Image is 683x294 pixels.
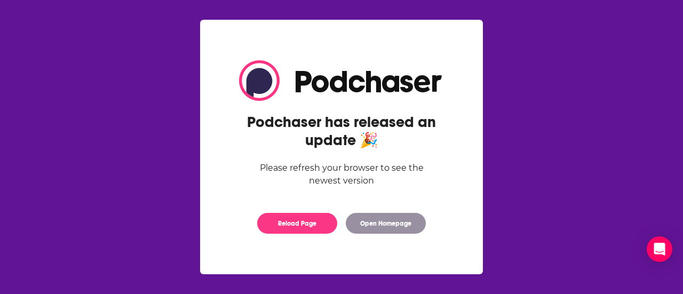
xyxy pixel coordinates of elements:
[257,213,337,234] button: Reload Page
[239,162,444,187] div: Please refresh your browser to see the newest version
[346,213,426,234] button: Open Homepage
[239,60,444,101] img: Logo
[647,236,672,262] div: Open Intercom Messenger
[239,113,444,149] h2: Podchaser has released an update 🎉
